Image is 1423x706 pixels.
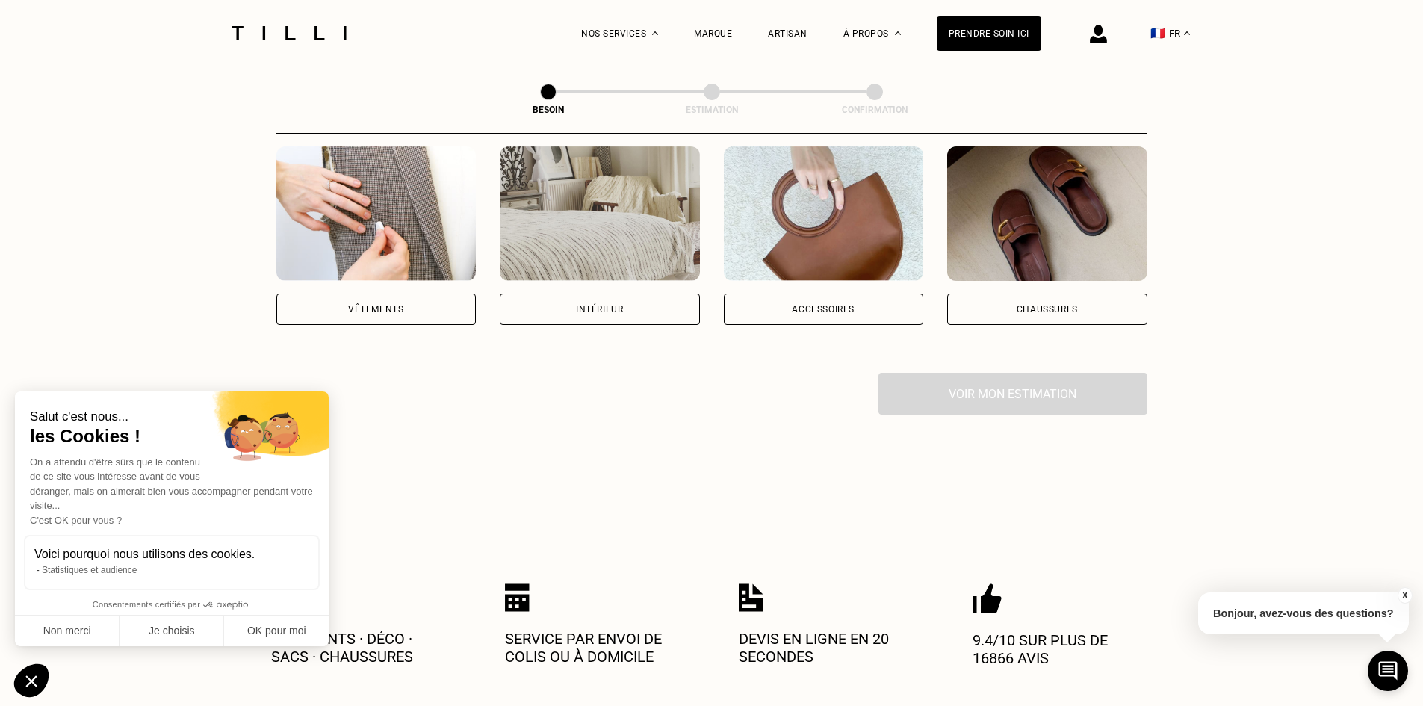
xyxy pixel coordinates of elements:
img: Icon [973,583,1002,613]
img: Intérieur [500,146,700,281]
img: Logo du service de couturière Tilli [226,26,352,40]
div: Vêtements [348,305,403,314]
img: Menu déroulant à propos [895,31,901,35]
img: icône connexion [1090,25,1107,43]
a: Marque [694,28,732,39]
img: menu déroulant [1184,31,1190,35]
img: Icon [739,583,763,612]
div: Intérieur [576,305,623,314]
img: Accessoires [724,146,924,281]
div: Besoin [474,105,623,115]
img: Menu déroulant [652,31,658,35]
span: 🇫🇷 [1150,26,1165,40]
p: Service par envoi de colis ou à domicile [505,630,684,666]
img: Chaussures [947,146,1147,281]
p: Vêtements · Déco · Sacs · Chaussures [271,630,450,666]
div: Chaussures [1017,305,1078,314]
p: Devis en ligne en 20 secondes [739,630,918,666]
p: 9.4/10 sur plus de 16866 avis [973,631,1152,667]
a: Prendre soin ici [937,16,1041,51]
img: Icon [505,583,530,612]
a: Artisan [768,28,807,39]
div: Confirmation [800,105,949,115]
p: Bonjour, avez-vous des questions? [1198,592,1409,634]
button: X [1397,587,1412,604]
div: Accessoires [792,305,855,314]
img: Vêtements [276,146,477,281]
div: Estimation [637,105,787,115]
